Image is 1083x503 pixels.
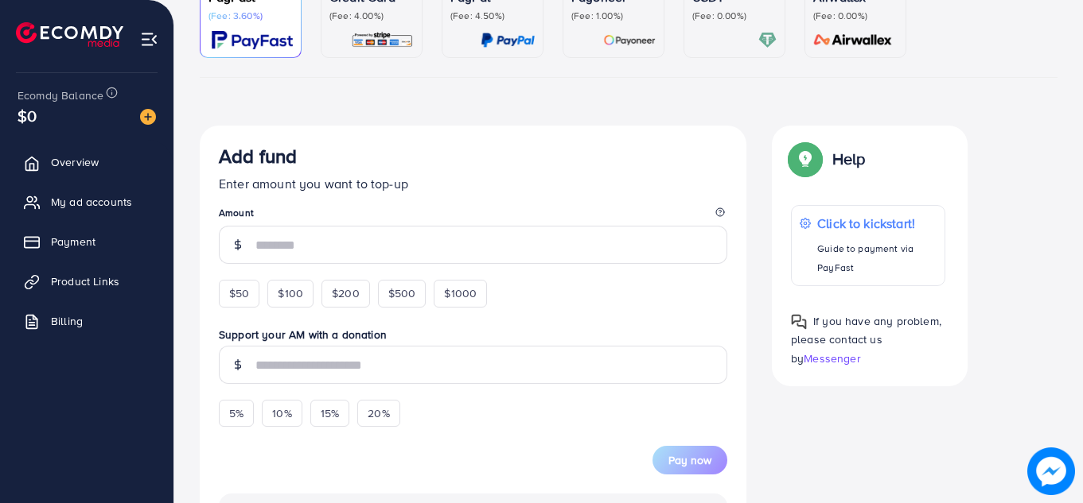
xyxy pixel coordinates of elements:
span: Ecomdy Balance [18,87,103,103]
span: 5% [229,405,243,421]
p: (Fee: 0.00%) [813,10,898,22]
span: Payment [51,234,95,250]
a: My ad accounts [12,186,162,218]
p: (Fee: 3.60%) [208,10,293,22]
p: (Fee: 0.00%) [692,10,777,22]
img: image [1028,448,1074,494]
span: 20% [368,405,389,421]
img: card [212,31,293,49]
span: My ad accounts [51,194,132,210]
legend: Amount [219,206,727,226]
img: image [140,109,156,125]
h3: Add fund [219,145,297,168]
button: Pay now [653,446,727,474]
span: $0 [18,104,37,127]
p: (Fee: 4.00%) [329,10,414,22]
span: 10% [272,405,291,421]
img: card [758,31,777,49]
span: $50 [229,285,249,301]
img: card [481,31,535,49]
p: Guide to payment via PayFast [817,239,936,277]
span: Messenger [804,350,860,366]
a: Overview [12,146,162,178]
span: 15% [321,405,339,421]
a: Payment [12,226,162,257]
label: Support your AM with a donation [219,327,727,342]
span: Product Links [51,273,119,289]
span: Pay now [668,452,711,468]
span: If you have any problem, please contact us by [791,313,941,366]
p: (Fee: 4.50%) [450,10,535,22]
p: Click to kickstart! [817,214,936,233]
span: $100 [278,285,303,301]
img: Popup guide [791,145,820,173]
img: logo [16,22,123,47]
span: $1000 [444,285,477,301]
span: Overview [51,154,99,170]
p: (Fee: 1.00%) [571,10,656,22]
img: card [808,31,898,49]
span: $200 [332,285,360,301]
span: $500 [388,285,416,301]
span: Billing [51,313,83,329]
img: card [351,31,414,49]
img: card [603,31,656,49]
img: menu [140,30,158,48]
p: Enter amount you want to top-up [219,174,727,193]
a: Product Links [12,265,162,297]
p: Help [832,149,866,168]
img: Popup guide [791,314,807,330]
a: Billing [12,305,162,337]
